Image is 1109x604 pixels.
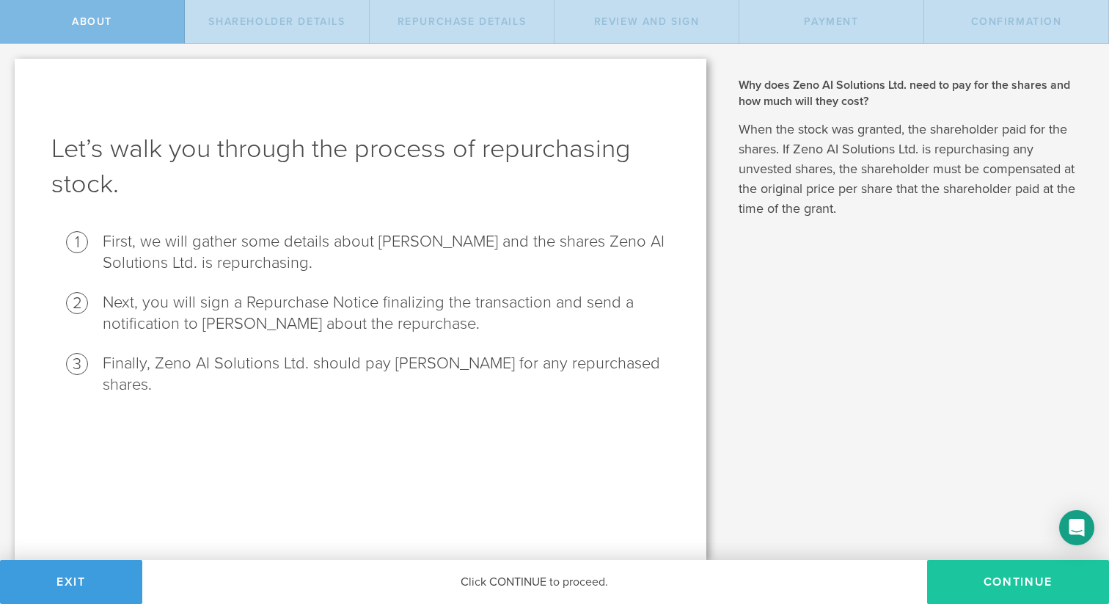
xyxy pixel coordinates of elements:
[103,292,670,335] li: Next, you will sign a Repurchase Notice finalizing the transaction and send a notification to [PE...
[103,231,670,274] li: First, we will gather some details about [PERSON_NAME] and the shares Zeno AI Solutions Ltd. is r...
[927,560,1109,604] button: Continue
[1059,510,1094,545] div: Open Intercom Messenger
[142,560,927,604] div: Click CONTINUE to proceed.
[971,15,1062,28] span: Confirmation
[72,15,112,28] span: About
[398,15,527,28] span: Repurchase Details
[594,15,700,28] span: Review and Sign
[739,120,1087,219] p: When the stock was granted, the shareholder paid for the shares. If Zeno AI Solutions Ltd. is rep...
[739,77,1087,110] h2: Why does Zeno AI Solutions Ltd. need to pay for the shares and how much will they cost?
[804,15,858,28] span: Payment
[208,15,345,28] span: Shareholder Details
[103,353,670,396] li: Finally, Zeno AI Solutions Ltd. should pay [PERSON_NAME] for any repurchased shares.
[51,131,670,202] h1: Let’s walk you through the process of repurchasing stock.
